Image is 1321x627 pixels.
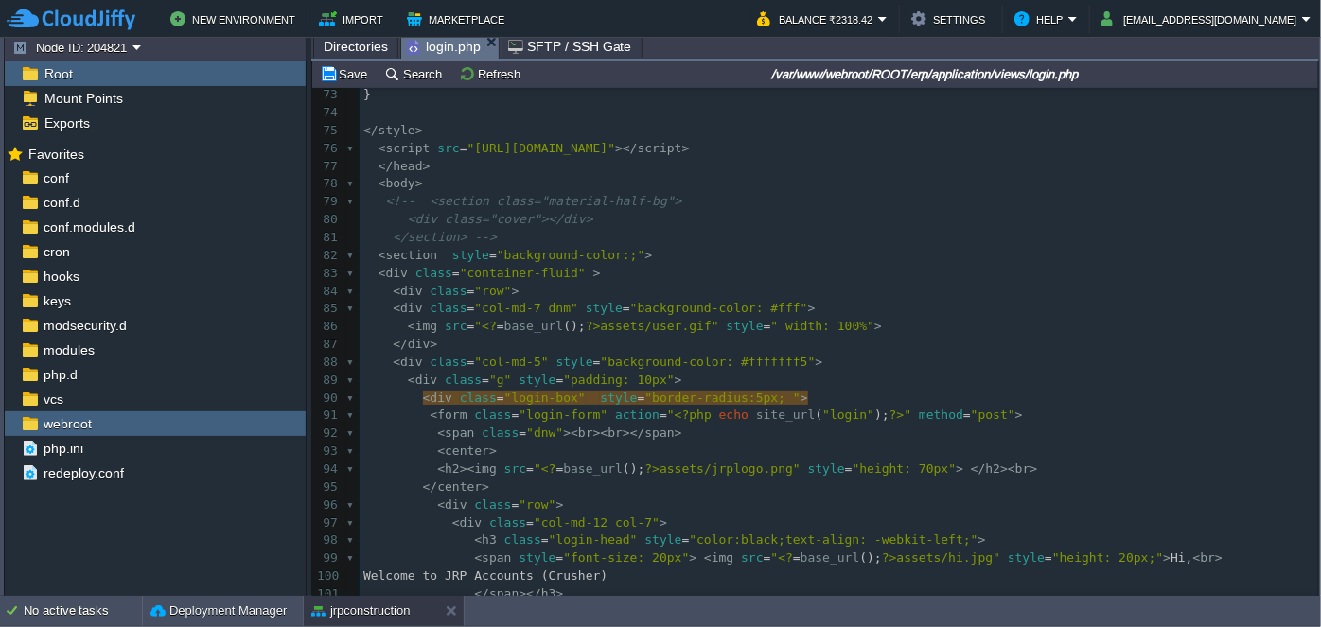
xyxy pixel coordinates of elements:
div: 76 [312,140,343,158]
span: < [474,550,482,565]
div: 98 [312,531,343,549]
span: > [682,141,690,155]
span: form [437,408,467,422]
span: > [675,373,682,387]
div: 89 [312,372,343,390]
span: br [1015,462,1030,476]
a: Exports [41,114,93,131]
span: < [408,373,415,387]
span: > [556,497,564,512]
span: </ [379,159,394,173]
a: php.ini [40,440,86,457]
span: Hi, [1171,550,1192,565]
span: (); [859,550,881,565]
span: > [956,462,963,476]
a: Favorites [25,147,87,162]
span: </ [363,123,379,137]
span: "color:black;text-align: -webkit-left;" [689,532,978,547]
a: redeploy.conf [40,464,127,481]
button: [EMAIL_ADDRESS][DOMAIN_NAME] [1101,8,1302,30]
span: style [586,301,623,315]
span: < [379,176,386,190]
span: = [497,391,504,405]
div: 86 [312,318,343,336]
button: Balance ₹2318.42 [757,8,878,30]
span: "background-color: #fff" [630,301,808,315]
a: vcs [40,391,66,408]
span: > [675,426,682,440]
span: <?php [675,408,712,422]
span: base_url [504,319,564,333]
span: conf.d [40,194,83,211]
span: </section> --> [393,230,497,244]
span: "padding: 10px" [563,373,674,387]
div: 91 [312,407,343,425]
span: action [615,408,660,422]
span: img [712,550,733,565]
span: < [408,319,415,333]
button: Settings [911,8,991,30]
span: "g" [489,373,511,387]
span: div [385,266,407,280]
button: Save [320,65,373,82]
span: < [379,266,386,280]
a: cron [40,243,73,260]
span: = [452,266,460,280]
div: 92 [312,425,343,443]
a: conf.modules.d [40,218,138,235]
span: = [519,426,526,440]
span: php.d [40,366,80,383]
span: assets/jrplogo.png" [660,462,801,476]
span: "col-md-5" [474,355,548,369]
span: class [430,301,467,315]
span: " [904,408,911,422]
img: CloudJiffy [7,8,135,31]
span: > [423,159,431,173]
div: 83 [312,265,343,283]
div: 73 [312,86,343,104]
span: " [667,408,675,422]
a: Mount Points [41,90,126,107]
span: echo [719,408,749,422]
span: center [445,444,489,458]
span: span [482,550,511,565]
span: "border-radius:5px; " [644,391,800,405]
span: = [623,301,630,315]
span: "login" [822,408,874,422]
span: = [467,319,475,333]
span: <? [482,319,497,333]
span: = [512,408,520,422]
div: 80 [312,211,343,229]
span: style [519,373,555,387]
a: modules [40,341,97,358]
span: img [415,319,437,333]
span: > [556,586,564,601]
span: ?> [889,408,905,422]
span: login.php [407,35,481,59]
span: "container-fluid" [460,266,586,280]
span: Favorites [25,146,87,163]
div: 88 [312,354,343,372]
div: 94 [312,461,343,479]
span: class [504,532,541,547]
a: webroot [40,415,95,432]
div: No active tasks [24,596,142,626]
span: < [379,141,386,155]
span: = [489,248,497,262]
span: center [437,479,482,494]
span: "row" [474,284,511,298]
span: = [467,301,475,315]
span: section [385,248,437,262]
span: < [704,550,712,565]
span: > [430,337,437,351]
button: Marketplace [407,8,510,30]
span: " [474,319,482,333]
span: </ [971,462,986,476]
span: = [682,532,690,547]
span: > [874,319,882,333]
div: 101 [312,585,343,603]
